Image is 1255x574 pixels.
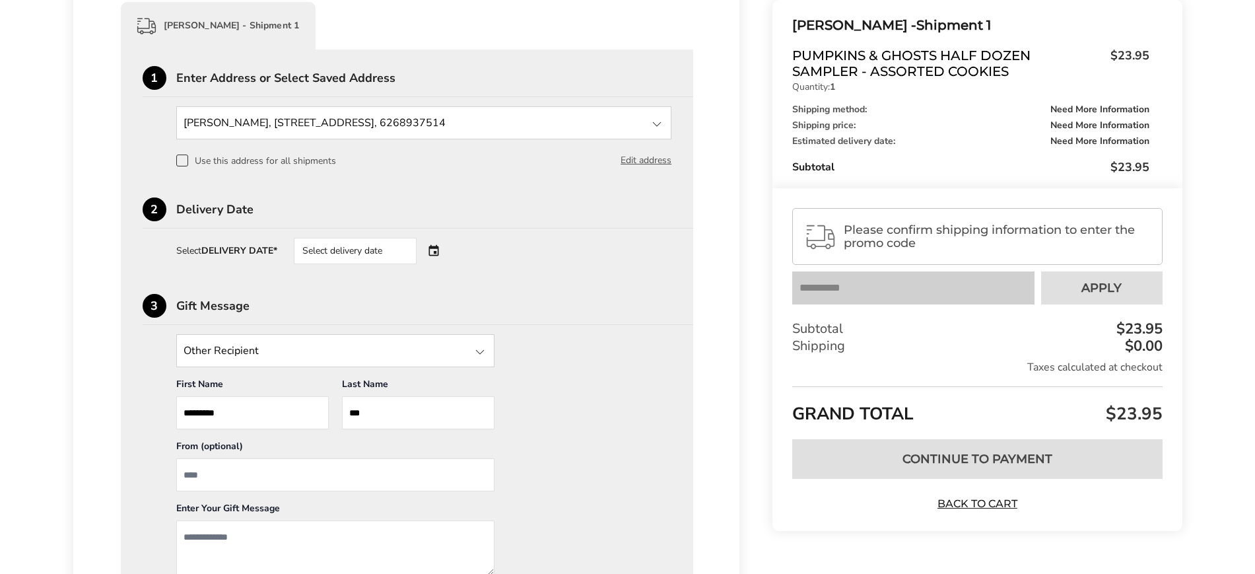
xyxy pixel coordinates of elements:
[931,497,1023,511] a: Back to Cart
[294,238,417,264] div: Select delivery date
[143,294,166,318] div: 3
[621,153,671,168] button: Edit address
[176,440,494,458] div: From (optional)
[792,338,1162,355] div: Shipping
[342,378,494,396] div: Last Name
[830,81,835,93] strong: 1
[176,396,329,429] input: First Name
[342,396,494,429] input: Last Name
[792,48,1149,79] a: Pumpkins & Ghosts Half Dozen Sampler - Assorted Cookies$23.95
[792,159,1149,175] div: Subtotal
[1122,339,1163,353] div: $0.00
[143,197,166,221] div: 2
[792,105,1149,114] div: Shipping method:
[792,320,1162,338] div: Subtotal
[176,155,336,166] label: Use this address for all shipments
[844,223,1150,250] span: Please confirm shipping information to enter the promo code
[1081,282,1122,294] span: Apply
[176,203,694,215] div: Delivery Date
[176,300,694,312] div: Gift Message
[176,72,694,84] div: Enter Address or Select Saved Address
[1050,105,1149,114] span: Need More Information
[1110,159,1149,175] span: $23.95
[1050,121,1149,130] span: Need More Information
[1102,402,1163,425] span: $23.95
[176,334,494,367] input: State
[792,121,1149,130] div: Shipping price:
[792,17,916,33] span: [PERSON_NAME] -
[792,48,1103,79] span: Pumpkins & Ghosts Half Dozen Sampler - Assorted Cookies
[792,386,1162,429] div: GRAND TOTAL
[792,137,1149,146] div: Estimated delivery date:
[1050,137,1149,146] span: Need More Information
[176,246,277,256] div: Select
[176,502,494,520] div: Enter Your Gift Message
[792,439,1162,479] button: Continue to Payment
[143,66,166,90] div: 1
[792,360,1162,375] div: Taxes calculated at checkout
[1041,271,1163,305] button: Apply
[792,15,1149,36] div: Shipment 1
[121,2,316,50] div: [PERSON_NAME] - Shipment 1
[176,458,494,491] input: From
[176,106,672,139] input: State
[1104,48,1149,76] span: $23.95
[792,83,1149,92] p: Quantity:
[201,244,277,257] strong: DELIVERY DATE*
[176,378,329,396] div: First Name
[1113,322,1163,336] div: $23.95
